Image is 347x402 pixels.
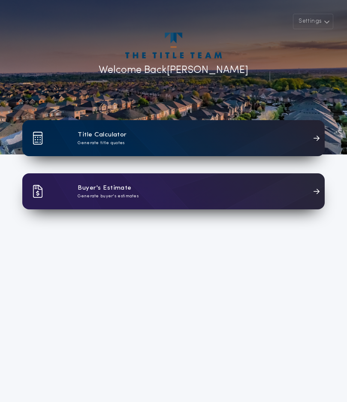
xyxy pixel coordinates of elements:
[33,132,43,145] img: card icon
[99,63,248,78] p: Welcome Back [PERSON_NAME]
[78,130,127,140] h1: Title Calculator
[78,183,131,193] h1: Buyer's Estimate
[33,185,43,198] img: card icon
[125,33,221,58] img: account-logo
[22,120,325,156] a: card iconTitle CalculatorGenerate title quotes
[78,193,139,199] p: Generate buyer's estimates
[293,14,333,29] button: Settings
[22,173,325,209] a: card iconBuyer's EstimateGenerate buyer's estimates
[78,140,124,146] p: Generate title quotes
